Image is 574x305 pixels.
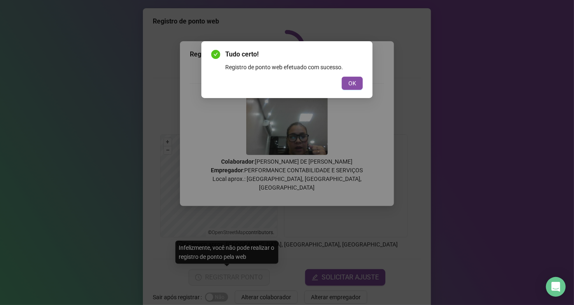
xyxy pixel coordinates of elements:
[546,277,566,297] div: Open Intercom Messenger
[225,49,363,59] span: Tudo certo!
[225,63,363,72] div: Registro de ponto web efetuado com sucesso.
[211,50,220,59] span: check-circle
[348,79,356,88] span: OK
[342,77,363,90] button: OK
